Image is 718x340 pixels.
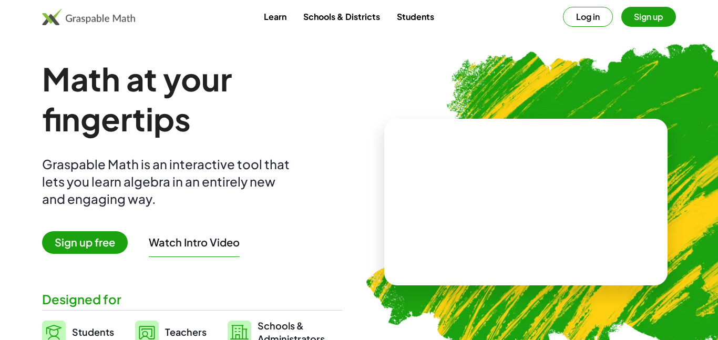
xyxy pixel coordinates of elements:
[388,7,443,26] a: Students
[42,291,342,308] div: Designed for
[621,7,676,27] button: Sign up
[563,7,613,27] button: Log in
[149,235,240,249] button: Watch Intro Video
[72,326,114,338] span: Students
[42,231,128,254] span: Sign up free
[295,7,388,26] a: Schools & Districts
[255,7,295,26] a: Learn
[42,156,294,208] div: Graspable Math is an interactive tool that lets you learn algebra in an entirely new and engaging...
[165,326,207,338] span: Teachers
[42,59,342,139] h1: Math at your fingertips
[447,163,605,242] video: What is this? This is dynamic math notation. Dynamic math notation plays a central role in how Gr...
